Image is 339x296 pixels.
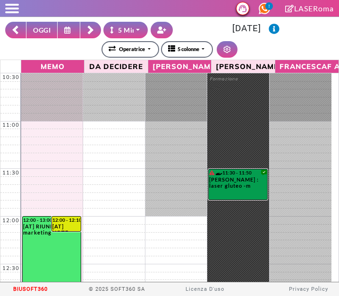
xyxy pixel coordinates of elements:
div: 11:30 - 11:50 [209,170,266,176]
div: [AT] NOTE controllo foto [PERSON_NAME] [52,223,80,231]
a: LASERoma [285,4,334,13]
div: 12:00 - 12:10 [52,217,80,223]
span: Memo [24,61,82,71]
div: 11:00 [0,122,21,128]
span: Da Decidere [87,61,145,71]
div: 5 Minuti [110,25,145,35]
div: 12:30 [0,265,21,271]
div: 12:00 - 13:00 [23,217,80,223]
span: [PERSON_NAME] [151,61,209,71]
div: [AT] RIUNIONE Call marketing [23,223,80,235]
h3: [DATE] [178,23,334,34]
a: Privacy Policy [289,286,328,292]
div: 11:30 [0,169,21,176]
button: Crea nuovo contatto rapido [151,22,173,38]
span: [PERSON_NAME] [214,61,272,71]
a: Licenza D'uso [186,286,224,292]
div: [PERSON_NAME] : laser gluteo -m [209,176,266,192]
div: 10:30 [0,74,21,80]
div: 12:00 [0,217,21,224]
button: OGGI [26,22,58,38]
i: Clicca per andare alla pagina di firma [285,5,294,12]
span: FrancescaF A. [278,61,336,71]
i: Il cliente ha degli insoluti [209,170,214,175]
